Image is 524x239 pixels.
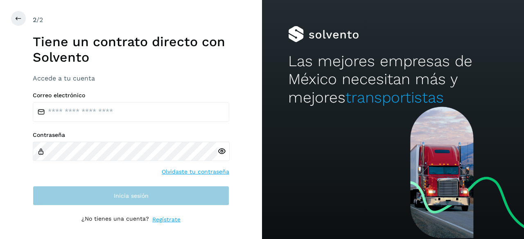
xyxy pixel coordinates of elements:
h1: Tiene un contrato directo con Solvento [33,34,229,65]
p: ¿No tienes una cuenta? [81,215,149,224]
a: Olvidaste tu contraseña [162,168,229,176]
label: Contraseña [33,132,229,138]
span: transportistas [346,89,444,106]
label: Correo electrónico [33,92,229,99]
a: Regístrate [152,215,181,224]
span: Inicia sesión [114,193,149,199]
h3: Accede a tu cuenta [33,74,229,82]
h2: Las mejores empresas de México necesitan más y mejores [288,52,498,107]
button: Inicia sesión [33,186,229,205]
